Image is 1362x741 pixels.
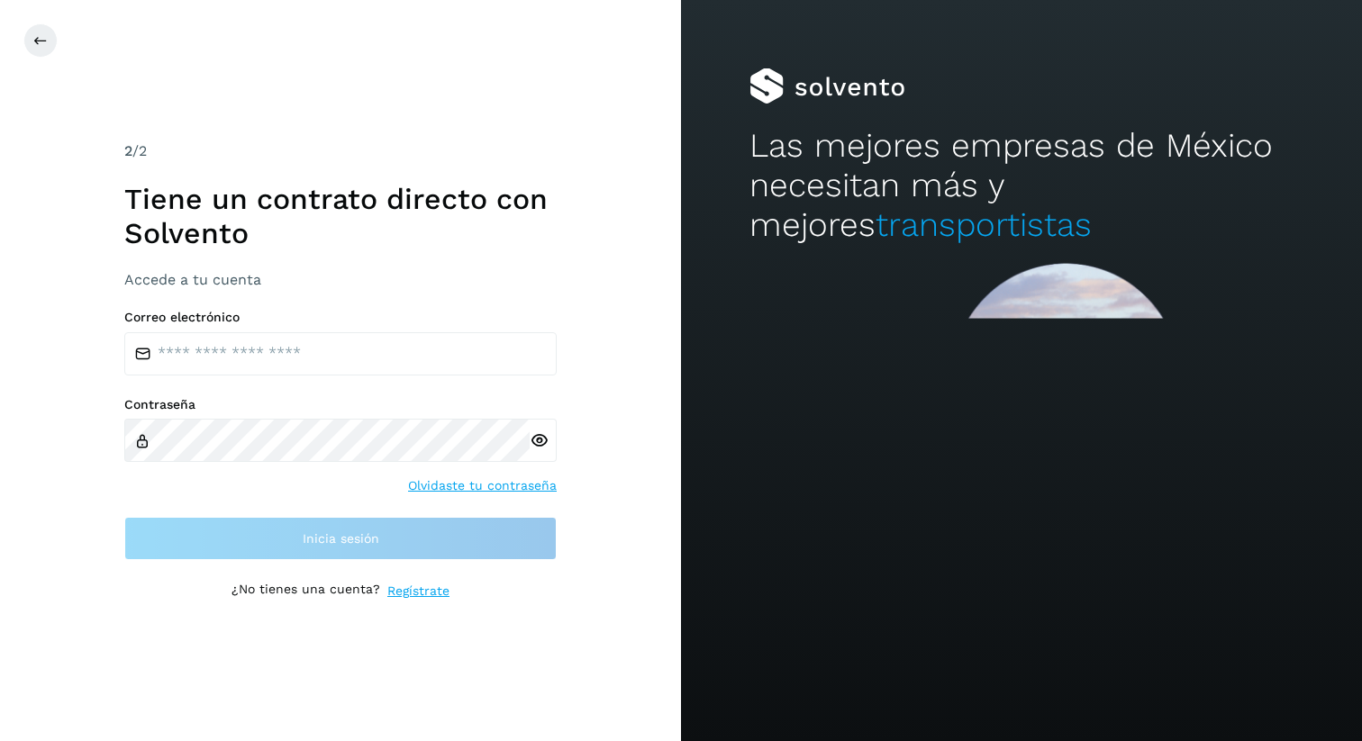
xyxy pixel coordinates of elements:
a: Regístrate [387,582,449,601]
label: Contraseña [124,397,557,412]
span: transportistas [876,205,1092,244]
h1: Tiene un contrato directo con Solvento [124,182,557,251]
div: /2 [124,140,557,162]
h3: Accede a tu cuenta [124,271,557,288]
label: Correo electrónico [124,310,557,325]
a: Olvidaste tu contraseña [408,476,557,495]
h2: Las mejores empresas de México necesitan más y mejores [749,126,1294,246]
button: Inicia sesión [124,517,557,560]
span: 2 [124,142,132,159]
p: ¿No tienes una cuenta? [232,582,380,601]
span: Inicia sesión [303,532,379,545]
